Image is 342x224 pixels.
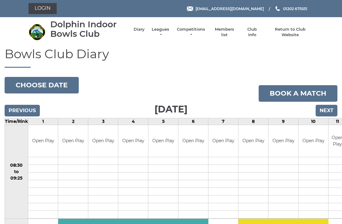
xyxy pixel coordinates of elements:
a: Club Info [243,27,261,38]
a: Phone us 01202 675551 [275,6,307,12]
h1: Bowls Club Diary [5,47,337,68]
td: 10 [298,118,329,125]
a: Login [28,3,57,14]
td: Open Play [238,125,268,157]
td: Open Play [88,125,118,157]
button: Choose date [5,77,79,93]
td: Time/Rink [5,118,28,125]
a: Email [EMAIL_ADDRESS][DOMAIN_NAME] [187,6,264,12]
img: Phone us [275,6,280,11]
td: Open Play [28,125,58,157]
span: [EMAIL_ADDRESS][DOMAIN_NAME] [196,6,264,11]
td: Open Play [298,125,328,157]
div: Dolphin Indoor Bowls Club [50,20,127,39]
td: Open Play [178,125,208,157]
td: 3 [88,118,118,125]
td: Open Play [118,125,148,157]
td: Open Play [268,125,298,157]
a: Members list [211,27,237,38]
input: Next [316,105,337,116]
img: Email [187,6,193,11]
input: Previous [5,105,40,116]
a: Competitions [176,27,206,38]
a: Book a match [259,85,337,102]
td: 9 [268,118,298,125]
a: Diary [134,27,145,32]
img: Dolphin Indoor Bowls Club [28,24,45,40]
td: 7 [208,118,238,125]
td: 1 [28,118,58,125]
td: Open Play [148,125,178,157]
td: 6 [178,118,208,125]
td: 2 [58,118,88,125]
span: 01202 675551 [283,6,307,11]
td: 4 [118,118,148,125]
a: Leagues [151,27,170,38]
td: 8 [238,118,268,125]
td: Open Play [208,125,238,157]
td: Open Play [58,125,88,157]
a: Return to Club Website [267,27,313,38]
td: 5 [148,118,178,125]
td: 08:30 to 09:25 [5,125,28,219]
